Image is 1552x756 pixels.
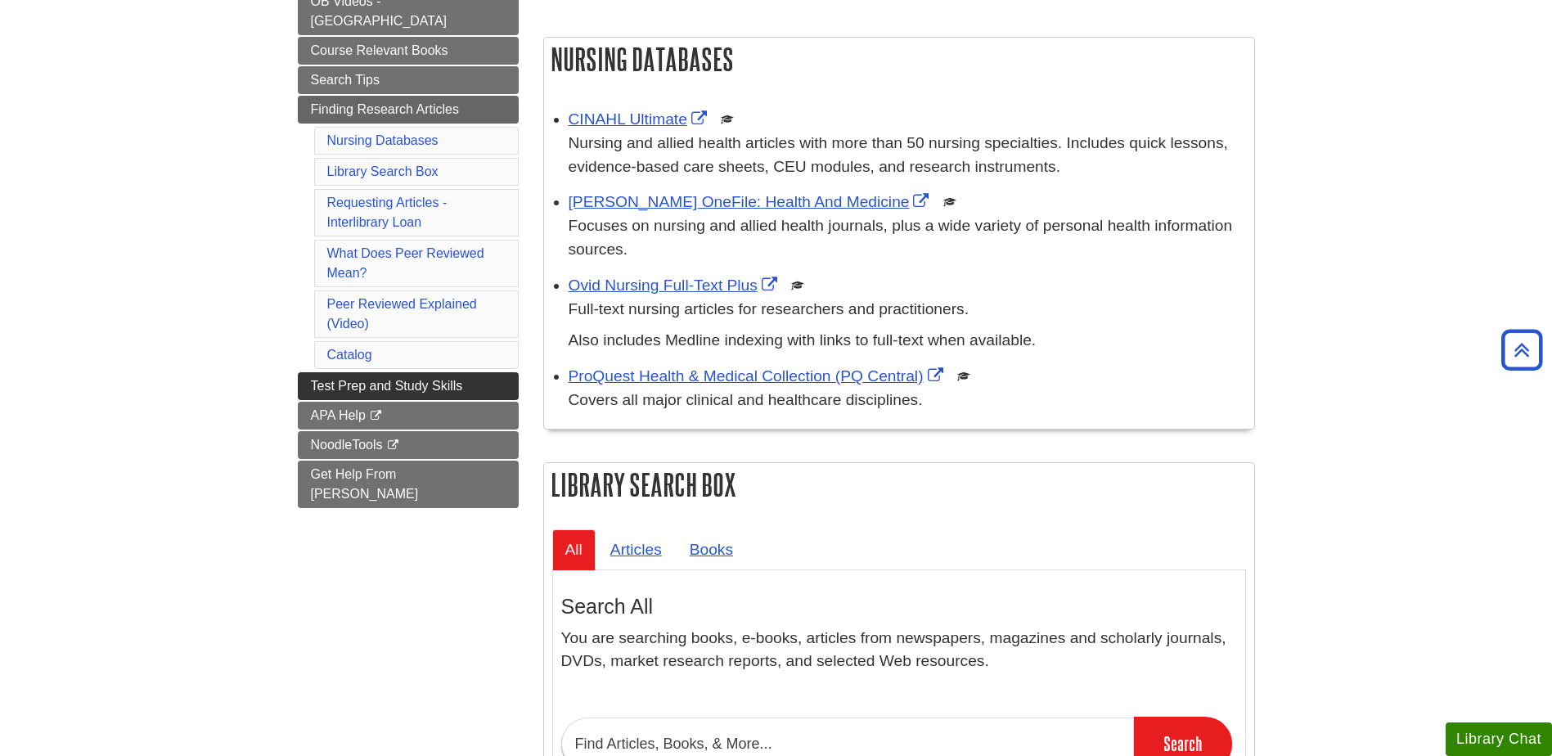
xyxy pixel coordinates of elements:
a: Link opens in new window [569,110,711,128]
a: Search Tips [298,66,519,94]
img: Scholarly or Peer Reviewed [791,279,804,292]
a: Get Help From [PERSON_NAME] [298,461,519,508]
a: What Does Peer Reviewed Mean? [327,246,484,280]
span: Course Relevant Books [311,43,448,57]
span: Test Prep and Study Skills [311,379,463,393]
a: Peer Reviewed Explained (Video) [327,297,477,331]
p: Covers all major clinical and healthcare disciplines. [569,389,1246,412]
button: Library Chat [1446,722,1552,756]
img: Scholarly or Peer Reviewed [957,370,970,383]
h2: Nursing Databases [544,38,1254,81]
a: Finding Research Articles [298,96,519,124]
span: Finding Research Articles [311,102,459,116]
a: Articles [597,529,675,569]
a: APA Help [298,402,519,430]
a: All [552,529,596,569]
p: Full-text nursing articles for researchers and practitioners. [569,298,1246,322]
a: Catalog [327,348,372,362]
a: NoodleTools [298,431,519,459]
a: Requesting Articles - Interlibrary Loan [327,196,448,229]
img: Scholarly or Peer Reviewed [721,113,734,126]
span: Get Help From [PERSON_NAME] [311,467,419,501]
i: This link opens in a new window [369,411,383,421]
p: Also includes Medline indexing with links to full-text when available. [569,329,1246,353]
span: Search Tips [311,73,380,87]
p: Nursing and allied health articles with more than 50 nursing specialties. Includes quick lessons,... [569,132,1246,179]
a: Books [677,529,746,569]
a: Link opens in new window [569,277,781,294]
a: Link opens in new window [569,193,933,210]
h3: Search All [561,595,1237,619]
a: Nursing Databases [327,133,439,147]
a: Library Search Box [327,164,439,178]
a: Test Prep and Study Skills [298,372,519,400]
img: Scholarly or Peer Reviewed [943,196,956,209]
p: You are searching books, e-books, articles from newspapers, magazines and scholarly journals, DVD... [561,627,1237,674]
a: Course Relevant Books [298,37,519,65]
a: Link opens in new window [569,367,947,385]
a: Back to Top [1496,339,1548,361]
p: Focuses on nursing and allied health journals, plus a wide variety of personal health information... [569,214,1246,262]
span: APA Help [311,408,366,422]
i: This link opens in a new window [386,440,400,451]
h2: Library Search Box [544,463,1254,506]
span: NoodleTools [311,438,383,452]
